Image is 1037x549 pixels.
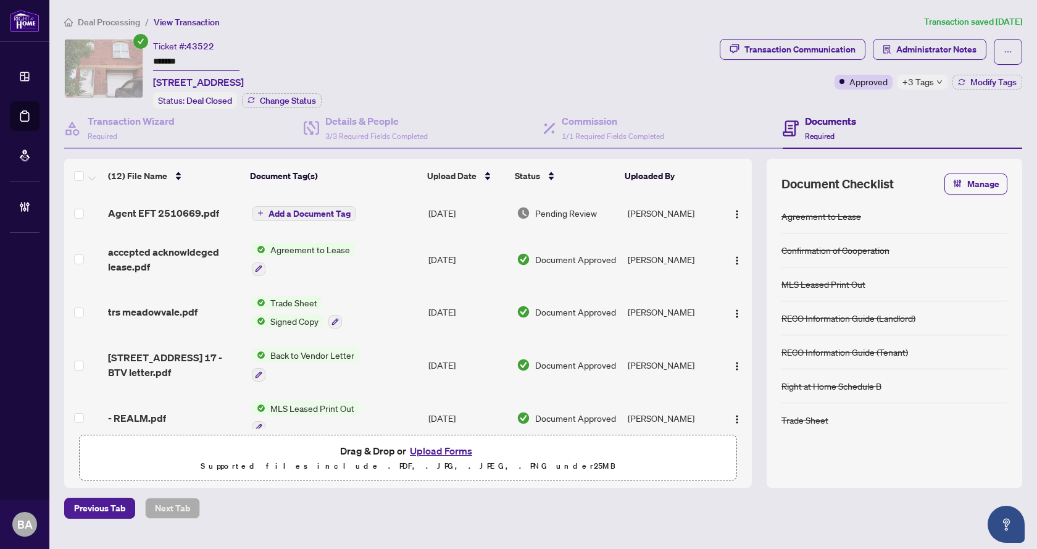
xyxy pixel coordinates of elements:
[727,355,747,375] button: Logo
[781,175,894,193] span: Document Checklist
[517,305,530,319] img: Document Status
[873,39,986,60] button: Administrator Notes
[781,209,861,223] div: Agreement to Lease
[732,414,742,424] img: Logo
[727,408,747,428] button: Logo
[988,506,1025,543] button: Open asap
[952,75,1022,90] button: Modify Tags
[720,39,865,60] button: Transaction Communication
[623,338,720,392] td: [PERSON_NAME]
[108,350,241,380] span: [STREET_ADDRESS] 17 - BTV letter.pdf
[325,114,428,128] h4: Details & People
[265,314,323,328] span: Signed Copy
[423,338,512,392] td: [DATE]
[108,245,241,274] span: accepted acknowldeged lease.pdf
[242,93,322,108] button: Change Status
[88,114,175,128] h4: Transaction Wizard
[108,206,219,220] span: Agent EFT 2510669.pdf
[108,169,167,183] span: (12) File Name
[64,498,135,519] button: Previous Tab
[10,9,40,32] img: logo
[252,296,342,329] button: Status IconTrade SheetStatus IconSigned Copy
[535,305,616,319] span: Document Approved
[252,348,265,362] img: Status Icon
[427,169,477,183] span: Upload Date
[78,17,140,28] span: Deal Processing
[902,75,934,89] span: +3 Tags
[265,243,355,256] span: Agreement to Lease
[781,413,828,427] div: Trade Sheet
[252,314,265,328] img: Status Icon
[623,193,720,233] td: [PERSON_NAME]
[145,498,200,519] button: Next Tab
[620,159,717,193] th: Uploaded By
[535,358,616,372] span: Document Approved
[517,358,530,372] img: Document Status
[849,75,888,88] span: Approved
[727,302,747,322] button: Logo
[623,392,720,445] td: [PERSON_NAME]
[17,516,33,533] span: BA
[562,132,664,141] span: 1/1 Required Fields Completed
[883,45,891,54] span: solution
[423,193,512,233] td: [DATE]
[623,286,720,339] td: [PERSON_NAME]
[924,15,1022,29] article: Transaction saved [DATE]
[252,401,359,435] button: Status IconMLS Leased Print Out
[781,311,915,325] div: RECO Information Guide (Landlord)
[108,304,198,319] span: trs meadowvale.pdf
[64,18,73,27] span: home
[423,392,512,445] td: [DATE]
[967,174,999,194] span: Manage
[896,40,977,59] span: Administrator Notes
[727,249,747,269] button: Logo
[245,159,422,193] th: Document Tag(s)
[744,40,856,59] div: Transaction Communication
[805,114,856,128] h4: Documents
[781,379,881,393] div: Right at Home Schedule B
[1004,48,1012,56] span: ellipsis
[535,206,597,220] span: Pending Review
[265,296,322,309] span: Trade Sheet
[535,253,616,266] span: Document Approved
[186,95,232,106] span: Deal Closed
[727,203,747,223] button: Logo
[423,233,512,286] td: [DATE]
[732,256,742,266] img: Logo
[87,459,729,474] p: Supported files include .PDF, .JPG, .JPEG, .PNG under 25 MB
[252,205,356,221] button: Add a Document Tag
[732,361,742,371] img: Logo
[252,296,265,309] img: Status Icon
[153,92,237,109] div: Status:
[406,443,476,459] button: Upload Forms
[340,443,476,459] span: Drag & Drop or
[515,169,540,183] span: Status
[562,114,664,128] h4: Commission
[510,159,620,193] th: Status
[517,206,530,220] img: Document Status
[252,401,265,415] img: Status Icon
[252,348,359,382] button: Status IconBack to Vendor Letter
[269,209,351,218] span: Add a Document Tag
[108,411,166,425] span: - REALM.pdf
[517,253,530,266] img: Document Status
[805,132,835,141] span: Required
[781,243,889,257] div: Confirmation of Cooperation
[257,210,264,216] span: plus
[80,435,736,481] span: Drag & Drop orUpload FormsSupported files include .PDF, .JPG, .JPEG, .PNG under25MB
[535,411,616,425] span: Document Approved
[252,243,265,256] img: Status Icon
[153,39,214,53] div: Ticket #:
[732,309,742,319] img: Logo
[145,15,149,29] li: /
[517,411,530,425] img: Document Status
[423,286,512,339] td: [DATE]
[260,96,316,105] span: Change Status
[103,159,246,193] th: (12) File Name
[732,209,742,219] img: Logo
[781,277,865,291] div: MLS Leased Print Out
[936,79,943,85] span: down
[325,132,428,141] span: 3/3 Required Fields Completed
[65,40,143,98] img: IMG-W12274993_1.jpg
[970,78,1017,86] span: Modify Tags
